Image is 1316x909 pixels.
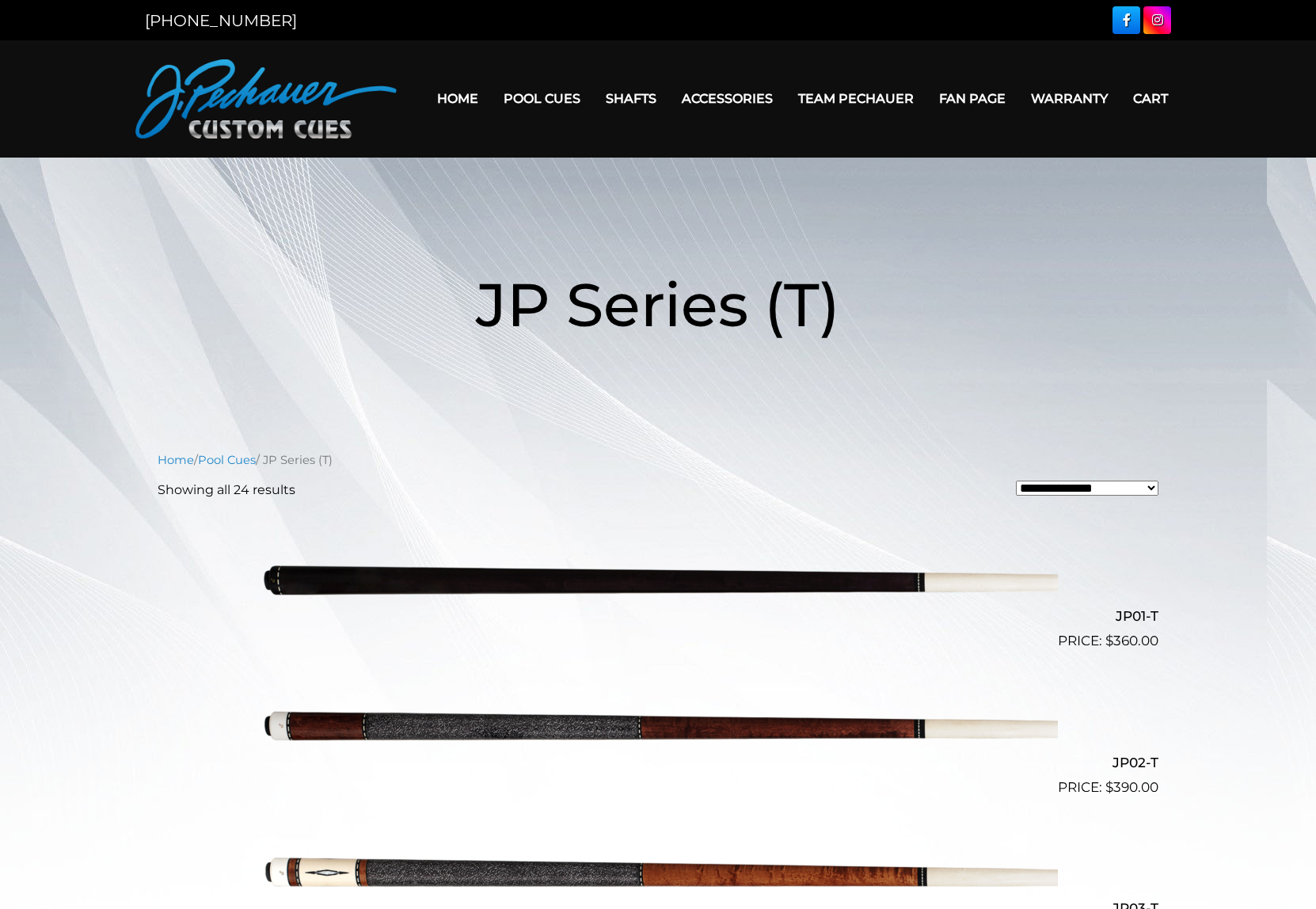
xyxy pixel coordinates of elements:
a: Cart [1120,78,1181,119]
h2: JP02-T [158,747,1158,777]
a: Home [158,453,194,467]
span: $ [1105,779,1113,795]
a: Home [424,78,491,119]
h2: JP01-T [158,602,1158,631]
nav: Breadcrumb [158,451,1158,469]
p: Showing all 24 results [158,481,295,500]
a: Shafts [593,78,669,119]
img: Pechauer Custom Cues [135,59,397,139]
span: $ [1105,633,1113,648]
a: Fan Page [926,78,1018,119]
a: Warranty [1018,78,1120,119]
span: JP Series (T) [476,268,840,341]
bdi: 390.00 [1105,779,1158,795]
a: Pool Cues [491,78,593,119]
img: JP01-T [258,512,1058,645]
select: Shop order [1016,481,1158,496]
a: Pool Cues [198,453,256,467]
a: [PHONE_NUMBER] [145,11,297,30]
a: Accessories [669,78,785,119]
bdi: 360.00 [1105,633,1158,648]
a: Team Pechauer [785,78,926,119]
a: JP01-T $360.00 [158,512,1158,652]
img: JP02-T [258,658,1058,791]
a: JP02-T $390.00 [158,658,1158,797]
